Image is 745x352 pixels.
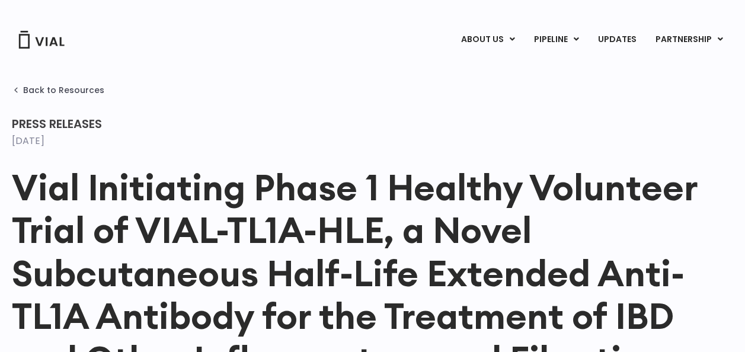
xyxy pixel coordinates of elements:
a: Back to Resources [12,85,104,95]
a: ABOUT USMenu Toggle [452,30,524,50]
a: PARTNERSHIPMenu Toggle [646,30,733,50]
a: UPDATES [589,30,645,50]
span: Back to Resources [23,85,104,95]
span: Press Releases [12,116,102,132]
img: Vial Logo [18,31,65,49]
a: PIPELINEMenu Toggle [525,30,588,50]
time: [DATE] [12,134,44,148]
